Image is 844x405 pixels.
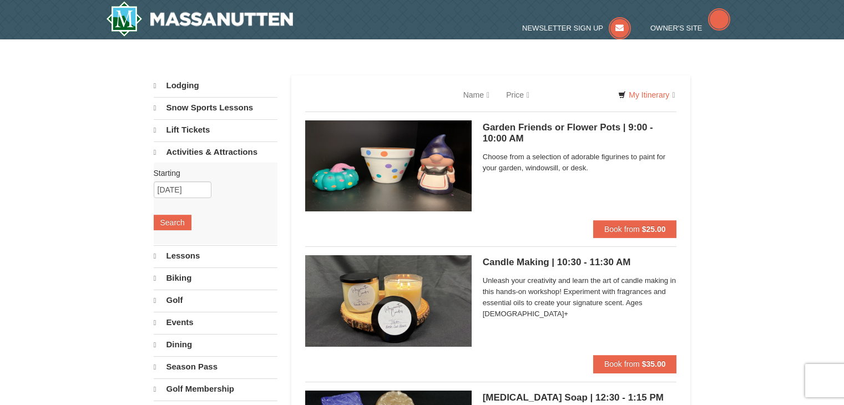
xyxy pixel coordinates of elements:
a: Events [154,312,277,333]
a: My Itinerary [611,87,682,103]
label: Starting [154,168,269,179]
a: Golf Membership [154,378,277,399]
a: Owner's Site [650,24,730,32]
h5: [MEDICAL_DATA] Soap | 12:30 - 1:15 PM [483,392,677,403]
span: Newsletter Sign Up [522,24,603,32]
a: Lodging [154,75,277,96]
span: Book from [604,360,640,368]
button: Search [154,215,191,230]
a: Snow Sports Lessons [154,97,277,118]
strong: $25.00 [642,225,666,234]
img: 6619869-1669-1b4853a0.jpg [305,255,472,346]
a: Price [498,84,538,106]
span: Owner's Site [650,24,703,32]
a: Activities & Attractions [154,141,277,163]
a: Dining [154,334,277,355]
a: Lift Tickets [154,119,277,140]
img: 6619869-1483-111bd47b.jpg [305,120,472,211]
h5: Candle Making | 10:30 - 11:30 AM [483,257,677,268]
button: Book from $35.00 [593,355,677,373]
a: Lessons [154,245,277,266]
strong: $35.00 [642,360,666,368]
img: Massanutten Resort Logo [106,1,294,37]
span: Unleash your creativity and learn the art of candle making in this hands-on workshop! Experiment ... [483,275,677,320]
a: Massanutten Resort [106,1,294,37]
h5: Garden Friends or Flower Pots | 9:00 - 10:00 AM [483,122,677,144]
a: Newsletter Sign Up [522,24,631,32]
span: Choose from a selection of adorable figurines to paint for your garden, windowsill, or desk. [483,151,677,174]
a: Golf [154,290,277,311]
a: Season Pass [154,356,277,377]
span: Book from [604,225,640,234]
button: Book from $25.00 [593,220,677,238]
a: Biking [154,267,277,288]
a: Name [455,84,498,106]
